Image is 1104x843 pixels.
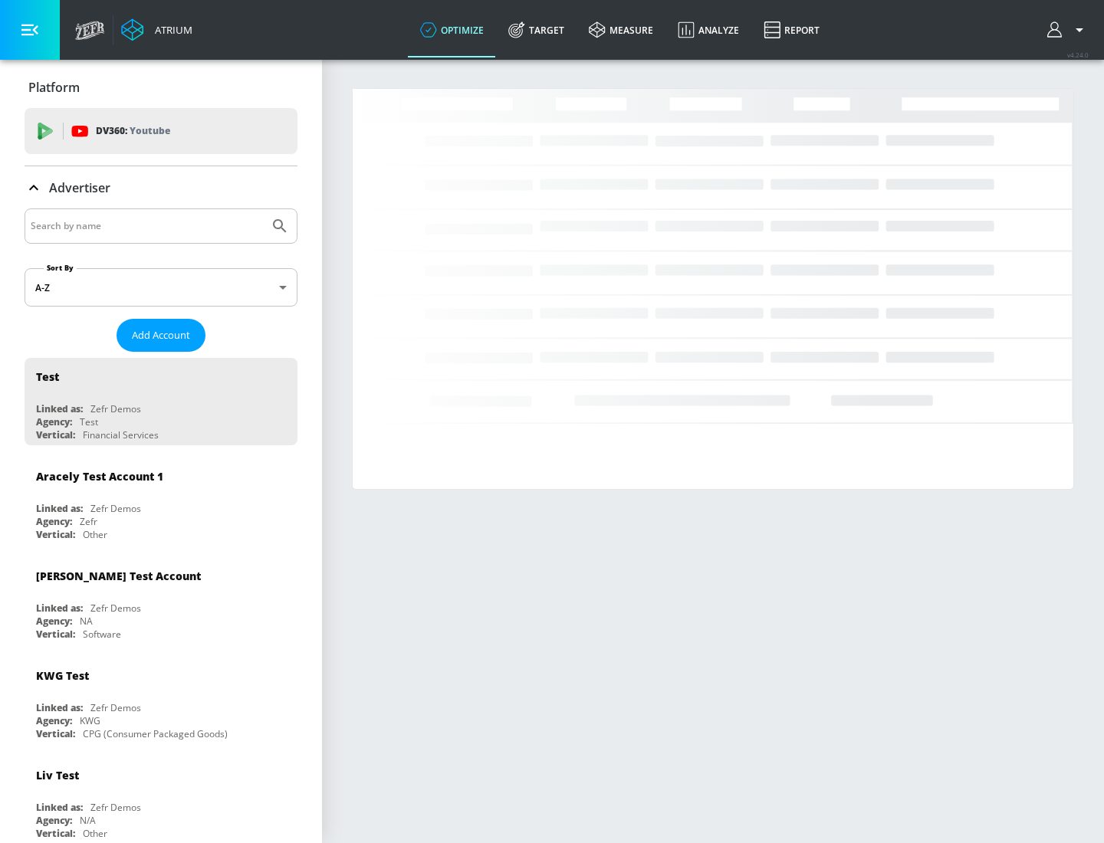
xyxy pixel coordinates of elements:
[36,469,163,484] div: Aracely Test Account 1
[36,402,83,415] div: Linked as:
[90,602,141,615] div: Zefr Demos
[25,166,297,209] div: Advertiser
[25,268,297,307] div: A-Z
[36,615,72,628] div: Agency:
[96,123,170,139] p: DV360:
[90,502,141,515] div: Zefr Demos
[36,502,83,515] div: Linked as:
[25,66,297,109] div: Platform
[36,801,83,814] div: Linked as:
[36,415,72,428] div: Agency:
[25,458,297,545] div: Aracely Test Account 1Linked as:Zefr DemosAgency:ZefrVertical:Other
[36,714,72,727] div: Agency:
[83,827,107,840] div: Other
[28,79,80,96] p: Platform
[121,18,192,41] a: Atrium
[408,2,496,57] a: optimize
[36,528,75,541] div: Vertical:
[90,402,141,415] div: Zefr Demos
[80,714,100,727] div: KWG
[36,701,83,714] div: Linked as:
[36,814,72,827] div: Agency:
[36,602,83,615] div: Linked as:
[83,528,107,541] div: Other
[80,415,98,428] div: Test
[1067,51,1089,59] span: v 4.24.0
[36,768,79,782] div: Liv Test
[36,369,59,384] div: Test
[36,628,75,641] div: Vertical:
[80,814,96,827] div: N/A
[130,123,170,139] p: Youtube
[49,179,110,196] p: Advertiser
[90,701,141,714] div: Zefr Demos
[25,557,297,645] div: [PERSON_NAME] Test AccountLinked as:Zefr DemosAgency:NAVertical:Software
[665,2,751,57] a: Analyze
[132,326,190,344] span: Add Account
[25,657,297,744] div: KWG TestLinked as:Zefr DemosAgency:KWGVertical:CPG (Consumer Packaged Goods)
[117,319,205,352] button: Add Account
[44,263,77,273] label: Sort By
[751,2,832,57] a: Report
[80,515,97,528] div: Zefr
[36,569,201,583] div: [PERSON_NAME] Test Account
[36,515,72,528] div: Agency:
[36,668,89,683] div: KWG Test
[25,108,297,154] div: DV360: Youtube
[36,727,75,740] div: Vertical:
[25,358,297,445] div: TestLinked as:Zefr DemosAgency:TestVertical:Financial Services
[31,216,263,236] input: Search by name
[83,727,228,740] div: CPG (Consumer Packaged Goods)
[577,2,665,57] a: measure
[36,428,75,441] div: Vertical:
[36,827,75,840] div: Vertical:
[496,2,577,57] a: Target
[80,615,93,628] div: NA
[83,428,159,441] div: Financial Services
[90,801,141,814] div: Zefr Demos
[149,23,192,37] div: Atrium
[83,628,121,641] div: Software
